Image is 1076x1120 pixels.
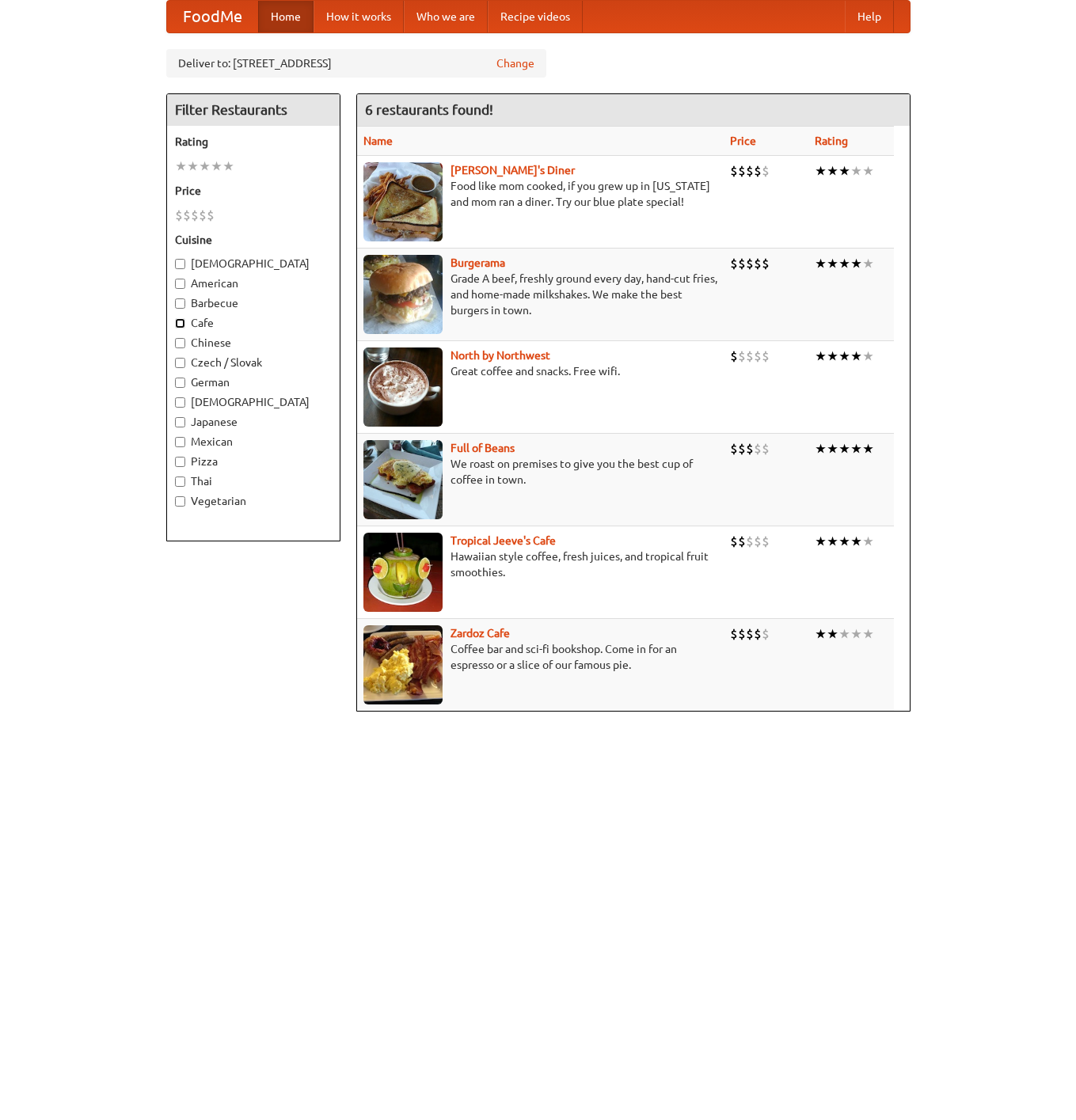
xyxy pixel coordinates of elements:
[815,347,827,365] li: ★
[754,162,762,180] li: $
[827,255,838,272] li: ★
[845,1,894,32] a: Help
[363,178,717,210] p: Food like mom cooked, if you grew up in [US_STATE] and mom ran a diner. Try our blue plate special!
[175,454,332,469] label: Pizza
[815,625,827,643] li: ★
[862,625,874,643] li: ★
[175,493,332,509] label: Vegetarian
[488,1,583,32] a: Recipe videos
[862,533,874,550] li: ★
[815,440,827,457] li: ★
[850,162,862,180] li: ★
[730,440,738,457] li: $
[199,158,211,175] li: ★
[850,440,862,457] li: ★
[363,440,443,519] img: beans.jpg
[175,259,185,269] input: [DEMOGRAPHIC_DATA]
[827,440,838,457] li: ★
[187,158,199,175] li: ★
[730,255,738,272] li: $
[175,318,185,328] input: Cafe
[746,533,754,550] li: $
[175,397,185,408] input: [DEMOGRAPHIC_DATA]
[850,625,862,643] li: ★
[451,164,575,177] b: [PERSON_NAME]'s Diner
[738,162,746,180] li: $
[363,456,717,488] p: We roast on premises to give you the best cup of coffee in town.
[404,1,488,32] a: Who we are
[167,94,340,126] h4: Filter Restaurants
[175,183,332,199] h5: Price
[191,207,199,224] li: $
[175,434,332,450] label: Mexican
[762,347,770,365] li: $
[451,256,505,269] a: Burgerama
[175,335,332,351] label: Chinese
[451,534,556,547] a: Tropical Jeeve's Cafe
[754,625,762,643] li: $
[167,1,258,32] a: FoodMe
[862,347,874,365] li: ★
[827,533,838,550] li: ★
[175,417,185,427] input: Japanese
[175,476,185,487] input: Thai
[175,496,185,507] input: Vegetarian
[730,347,738,365] li: $
[451,349,550,362] a: North by Northwest
[175,378,185,388] input: German
[850,255,862,272] li: ★
[363,135,393,147] a: Name
[827,162,838,180] li: ★
[175,414,332,430] label: Japanese
[815,135,848,147] a: Rating
[363,162,443,241] img: sallys.jpg
[175,358,185,368] input: Czech / Slovak
[738,440,746,457] li: $
[838,255,850,272] li: ★
[211,158,222,175] li: ★
[762,625,770,643] li: $
[222,158,234,175] li: ★
[363,533,443,612] img: jeeves.jpg
[862,162,874,180] li: ★
[451,627,510,640] a: Zardoz Cafe
[258,1,314,32] a: Home
[754,440,762,457] li: $
[838,533,850,550] li: ★
[762,162,770,180] li: $
[363,255,443,334] img: burgerama.jpg
[175,473,332,489] label: Thai
[451,442,515,454] a: Full of Beans
[738,533,746,550] li: $
[175,374,332,390] label: German
[762,440,770,457] li: $
[363,363,717,379] p: Great coffee and snacks. Free wifi.
[175,315,332,331] label: Cafe
[838,440,850,457] li: ★
[850,347,862,365] li: ★
[175,457,185,467] input: Pizza
[175,355,332,370] label: Czech / Slovak
[746,440,754,457] li: $
[838,162,850,180] li: ★
[746,162,754,180] li: $
[363,625,443,704] img: zardoz.jpg
[862,440,874,457] li: ★
[166,49,546,78] div: Deliver to: [STREET_ADDRESS]
[838,347,850,365] li: ★
[175,394,332,410] label: [DEMOGRAPHIC_DATA]
[199,207,207,224] li: $
[827,347,838,365] li: ★
[815,255,827,272] li: ★
[746,625,754,643] li: $
[175,158,187,175] li: ★
[175,256,332,271] label: [DEMOGRAPHIC_DATA]
[175,338,185,348] input: Chinese
[175,134,332,150] h5: Rating
[175,232,332,248] h5: Cuisine
[175,275,332,291] label: American
[730,625,738,643] li: $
